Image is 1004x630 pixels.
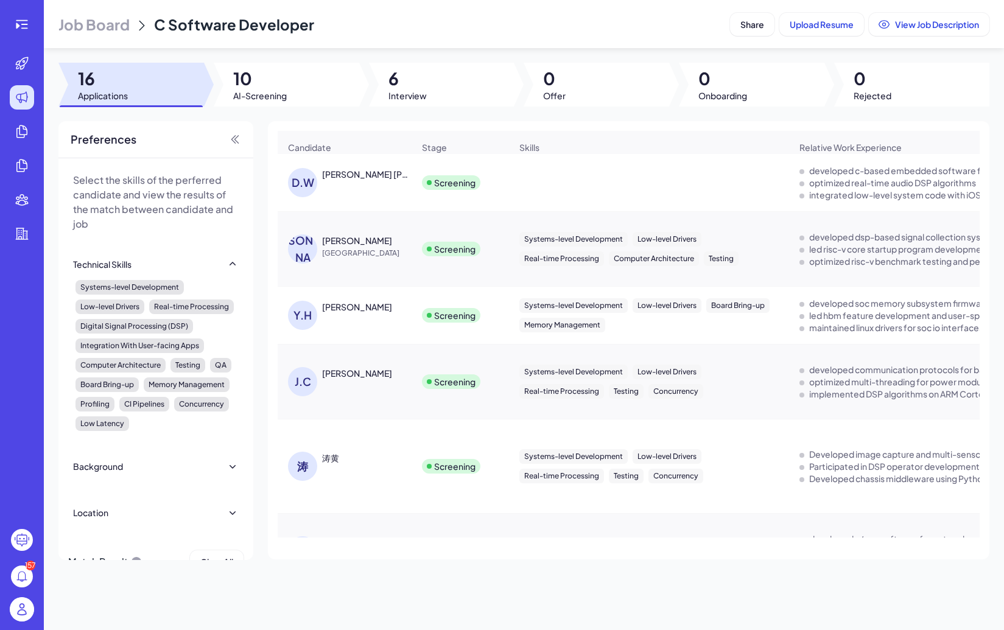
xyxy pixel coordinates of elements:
[68,550,142,573] div: Match Result
[233,68,287,89] span: 10
[154,15,314,33] span: C Software Developer
[519,384,604,399] div: Real-time Processing
[422,141,447,153] span: Stage
[434,309,476,321] div: Screening
[322,234,392,247] div: 李浩
[809,231,1002,243] div: developed dsp-based signal collection systems
[75,416,129,431] div: Low Latency
[519,251,604,266] div: Real-time Processing
[322,168,412,180] div: Derek Wu
[322,247,413,259] span: [GEOGRAPHIC_DATA]
[288,168,317,197] div: D.W
[779,13,864,36] button: Upload Resume
[633,232,701,247] div: Low-level Drivers
[519,365,628,379] div: Systems-level Development
[434,460,476,472] div: Screening
[809,177,976,189] div: optimized real-time audio DSP algorithms
[706,298,770,313] div: Board Bring-up
[190,550,244,573] button: Clear All
[322,301,392,313] div: Yihua Hu
[895,19,979,30] span: View Job Description
[78,89,128,102] span: Applications
[78,68,128,89] span: 16
[698,89,747,102] span: Onboarding
[609,384,644,399] div: Testing
[633,449,701,464] div: Low-level Drivers
[633,365,701,379] div: Low-level Drivers
[288,452,317,481] div: 涛
[809,243,990,255] div: led risc-v core startup program development
[434,243,476,255] div: Screening
[119,397,169,411] div: CI Pipelines
[730,13,774,36] button: Share
[648,469,703,483] div: Concurrency
[519,298,628,313] div: Systems-level Development
[288,367,317,396] div: J.C
[26,561,35,570] div: 157
[519,449,628,464] div: Systems-level Development
[519,318,605,332] div: Memory Management
[233,89,287,102] span: AI-Screening
[434,376,476,388] div: Screening
[854,89,891,102] span: Rejected
[71,131,136,148] span: Preferences
[75,319,193,334] div: Digital Signal Processing (DSP)
[288,141,331,153] span: Candidate
[144,377,230,392] div: Memory Management
[10,597,34,621] img: user_logo.png
[648,384,703,399] div: Concurrency
[609,469,644,483] div: Testing
[200,556,233,567] span: Clear All
[149,299,234,314] div: Real-time Processing
[73,258,132,270] div: Technical Skills
[75,299,144,314] div: Low-level Drivers
[543,89,566,102] span: Offer
[869,13,989,36] button: View Job Description
[633,298,701,313] div: Low-level Drivers
[519,469,604,483] div: Real-time Processing
[75,358,166,373] div: Computer Architecture
[288,234,317,264] div: [PERSON_NAME]
[73,460,123,472] div: Background
[73,173,239,231] p: Select the skills of the perferred candidate and view the results of the match between candidate ...
[434,177,476,189] div: Screening
[73,506,108,519] div: Location
[170,358,205,373] div: Testing
[322,452,339,464] div: 涛黄
[388,68,427,89] span: 6
[698,68,747,89] span: 0
[288,301,317,330] div: Y.H
[210,358,231,373] div: QA
[75,397,114,411] div: Profiling
[854,68,891,89] span: 0
[790,19,854,30] span: Upload Resume
[519,232,628,247] div: Systems-level Development
[388,89,427,102] span: Interview
[704,251,739,266] div: Testing
[740,19,764,30] span: Share
[174,397,229,411] div: Concurrency
[809,189,1002,201] div: integrated low-level system code with iOS apps
[58,15,130,34] span: Job Board
[519,141,539,153] span: Skills
[543,68,566,89] span: 0
[809,297,989,309] div: developed soc memory subsystem firmware
[322,536,392,548] div: peter meng
[75,280,184,295] div: Systems-level Development
[322,367,392,379] div: Jinghang Cheng
[609,251,699,266] div: Computer Architecture
[75,338,204,353] div: Integration With User-facing Apps
[75,377,139,392] div: Board Bring-up
[799,141,902,153] span: Relative Work Experience
[288,536,317,565] div: p.m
